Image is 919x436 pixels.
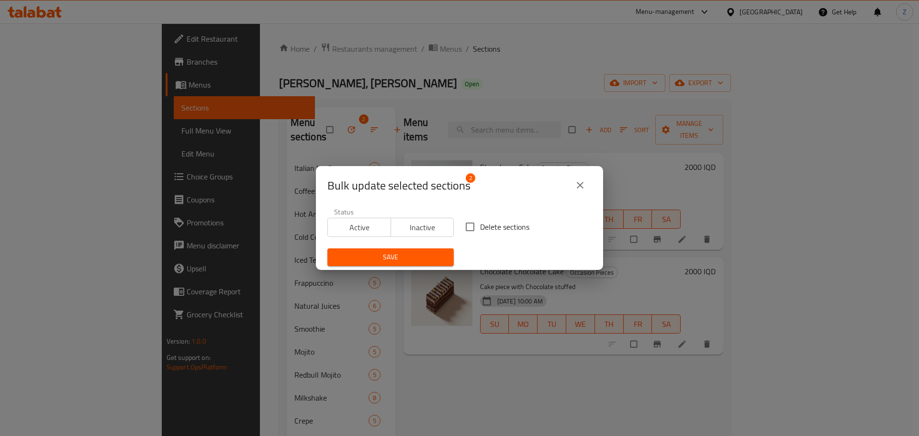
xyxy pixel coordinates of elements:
span: Inactive [395,221,450,235]
span: Save [335,251,446,263]
span: Selected section count [327,178,471,193]
button: close [569,174,592,197]
button: Save [327,248,454,266]
button: Inactive [391,218,454,237]
span: 2 [466,173,475,183]
button: Active [327,218,391,237]
span: Delete sections [480,221,529,233]
span: Active [332,221,387,235]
